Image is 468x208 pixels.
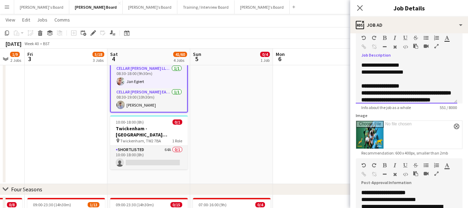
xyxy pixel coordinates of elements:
[93,58,104,63] div: 3 Jobs
[120,138,161,143] span: Twickenham, TW2 7BA
[392,44,397,50] button: Clear Formatting
[392,35,397,41] button: Italic
[173,52,187,57] span: 41/60
[198,202,227,207] span: 07:00-16:00 (9h)
[3,15,18,24] a: View
[43,41,50,46] div: BST
[372,35,377,41] button: Redo
[403,44,408,50] button: HTML Code
[424,171,429,176] button: Insert video
[403,163,408,168] button: Underline
[413,35,418,41] button: Strikethrough
[434,171,439,176] button: Fullscreen
[177,0,235,14] button: Training / Interview Board
[69,0,123,14] button: [PERSON_NAME] Board
[14,0,69,14] button: [PERSON_NAME]'s Board
[111,88,187,112] app-card-role: Cellar [PERSON_NAME] EAST LEVEL 3 BOXES - [GEOGRAPHIC_DATA]1/108:30-19:00 (10h30m)[PERSON_NAME]
[110,125,188,138] h3: Twickenham - [GEOGRAPHIC_DATA] [GEOGRAPHIC_DATA] v [GEOGRAPHIC_DATA]
[372,163,377,168] button: Redo
[444,35,449,41] button: Text Color
[403,172,408,177] button: HTML Code
[413,43,418,49] button: Paste as plain text
[110,146,188,169] app-card-role: Shortlisted64A0/110:00-18:00 (8h)
[11,186,42,193] div: Four Seasons
[172,138,182,143] span: 1 Role
[413,171,418,176] button: Paste as plain text
[123,0,177,14] button: [PERSON_NAME]’s Board
[275,55,285,63] span: 6
[382,163,387,168] button: Bold
[260,52,270,57] span: 0/4
[34,15,50,24] a: Jobs
[88,202,99,207] span: 1/13
[235,0,290,14] button: [PERSON_NAME]'s Board
[255,202,265,207] span: 0/4
[6,17,15,23] span: View
[6,40,21,47] div: [DATE]
[350,17,468,33] div: Job Ad
[350,3,468,13] h3: Job Details
[27,51,33,57] span: Fri
[192,55,201,63] span: 5
[7,202,17,207] span: 0/8
[434,43,439,49] button: Fullscreen
[174,58,187,63] div: 4 Jobs
[52,15,73,24] a: Comms
[92,52,104,57] span: 5/18
[33,202,71,207] span: 09:00-23:30 (14h30m)
[434,163,439,168] button: Ordered List
[261,58,270,63] div: 1 Job
[424,163,429,168] button: Unordered List
[19,15,33,24] a: Edit
[424,43,429,49] button: Insert video
[109,55,118,63] span: 4
[434,35,439,41] button: Ordered List
[37,17,47,23] span: Jobs
[356,150,453,156] span: Recommendation: 600 x 400px, smaller than 2mb
[170,202,182,207] span: 0/15
[110,115,188,169] app-job-card: 10:00-18:00 (8h)0/1Twickenham - [GEOGRAPHIC_DATA] [GEOGRAPHIC_DATA] v [GEOGRAPHIC_DATA] Twickenha...
[22,17,30,23] span: Edit
[424,35,429,41] button: Unordered List
[173,119,182,125] span: 0/1
[276,51,285,57] span: Mon
[361,163,366,168] button: Undo
[356,105,416,110] span: Info about the job as a whole
[392,163,397,168] button: Italic
[382,44,387,50] button: Horizontal Line
[26,55,33,63] span: 3
[111,65,187,88] app-card-role: Cellar [PERSON_NAME] LLW WEST LEVEL 3 NORTH BOXES - WEST STAND - LEVEL 31/108:30-18:00 (9h30m)Jan...
[54,17,70,23] span: Comms
[403,35,408,41] button: Underline
[392,172,397,177] button: Clear Formatting
[116,119,144,125] span: 10:00-18:00 (8h)
[444,163,449,168] button: Text Color
[434,105,462,110] span: 551 / 8000
[23,41,40,46] span: Week 40
[10,58,21,63] div: 2 Jobs
[382,35,387,41] button: Bold
[413,163,418,168] button: Strikethrough
[116,202,154,207] span: 09:00-23:30 (14h30m)
[193,51,201,57] span: Sun
[382,172,387,177] button: Horizontal Line
[110,51,118,57] span: Sat
[361,35,366,41] button: Undo
[10,52,20,57] span: 1/9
